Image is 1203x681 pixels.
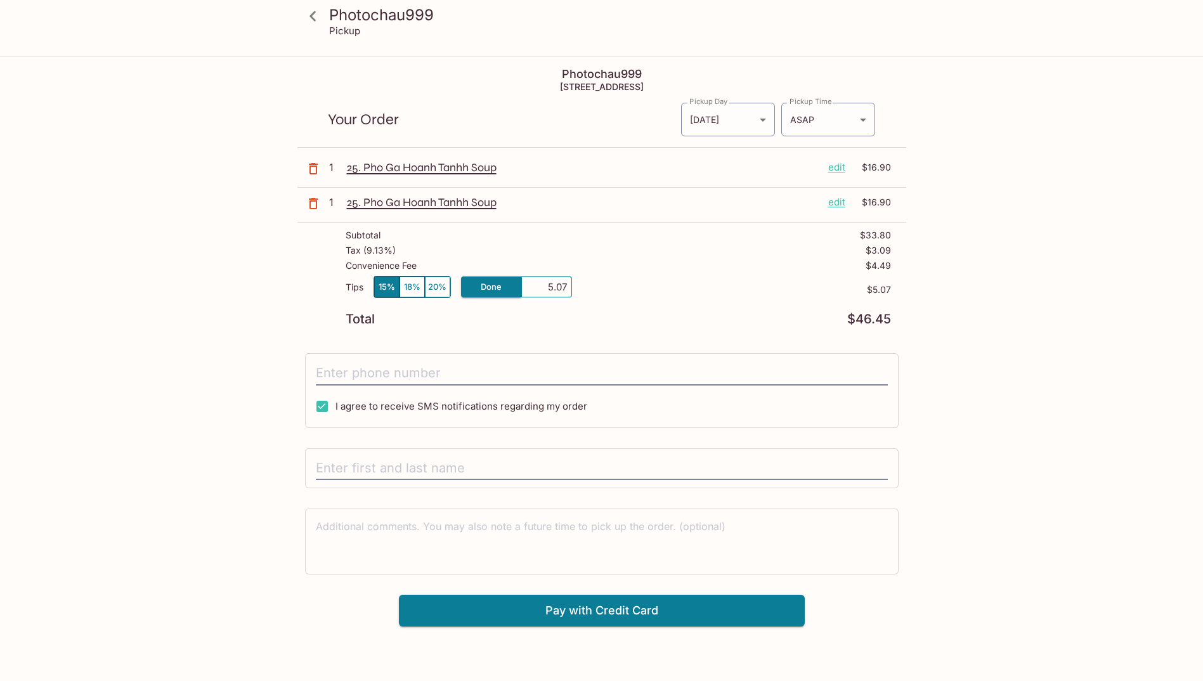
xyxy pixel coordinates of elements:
p: $3.09 [866,245,891,256]
span: I agree to receive SMS notifications regarding my order [335,400,587,412]
div: ASAP [781,103,875,136]
input: Enter phone number [316,361,888,386]
h4: Photochau999 [297,67,906,81]
p: Total [346,313,375,325]
button: 15% [374,276,400,297]
h3: Photochau999 [329,5,896,25]
div: [DATE] [681,103,775,136]
button: 18% [400,276,425,297]
p: $5.07 [572,285,891,295]
button: Done [461,276,521,297]
p: Subtotal [346,230,380,240]
button: Pay with Credit Card [399,595,805,626]
h5: [STREET_ADDRESS] [297,81,906,92]
label: Pickup Day [689,96,727,107]
p: edit [828,160,845,174]
p: 25. Pho Ga Hoanh Tanhh Soup [347,195,818,209]
p: Your Order [328,113,680,126]
button: 20% [425,276,450,297]
input: Enter first and last name [316,457,888,481]
p: 25. Pho Ga Hoanh Tanhh Soup [347,160,818,174]
p: $4.49 [866,261,891,271]
p: edit [828,195,845,209]
p: $46.45 [847,313,891,325]
p: $16.90 [853,195,891,209]
p: $16.90 [853,160,891,174]
p: Convenience Fee [346,261,417,271]
p: $33.80 [860,230,891,240]
p: Tips [346,282,363,292]
p: Tax ( 9.13% ) [346,245,396,256]
p: Pickup [329,25,360,37]
p: 1 [329,195,342,209]
p: 1 [329,160,342,174]
label: Pickup Time [790,96,832,107]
